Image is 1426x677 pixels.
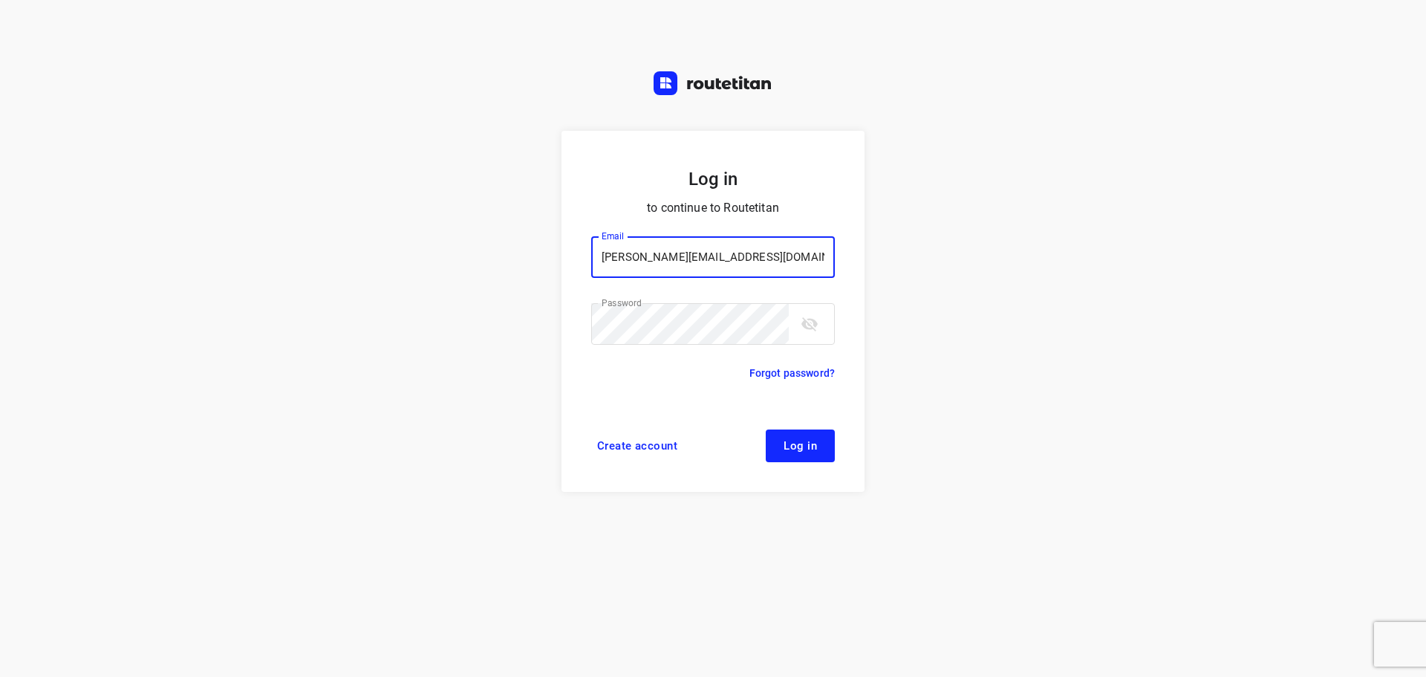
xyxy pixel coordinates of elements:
button: toggle password visibility [795,309,824,339]
button: Log in [766,430,835,462]
a: Create account [591,430,683,462]
span: Create account [597,440,677,452]
span: Log in [784,440,817,452]
h5: Log in [591,166,835,192]
img: Routetitan [654,71,772,95]
a: Forgot password? [749,364,835,382]
p: to continue to Routetitan [591,198,835,218]
a: Routetitan [654,71,772,99]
